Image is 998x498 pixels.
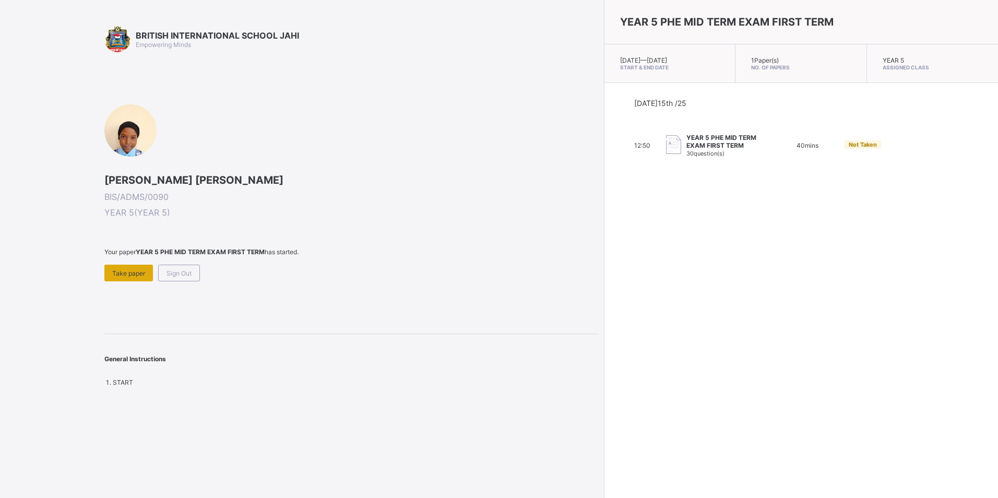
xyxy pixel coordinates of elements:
[751,64,850,70] span: No. of Papers
[883,56,904,64] span: YEAR 5
[620,56,667,64] span: [DATE] — [DATE]
[883,64,982,70] span: Assigned Class
[686,134,765,149] span: YEAR 5 PHE MID TERM EXAM FIRST TERM
[849,141,877,148] span: Not Taken
[104,355,166,363] span: General Instructions
[686,150,724,157] span: 30 question(s)
[634,99,686,108] span: [DATE] 15th /25
[136,30,299,41] span: BRITISH INTERNATIONAL SCHOOL JAHI
[104,192,599,202] span: BIS/ADMS/0090
[797,141,818,149] span: 40 mins
[136,41,191,49] span: Empowering Minds
[104,174,599,186] span: [PERSON_NAME] [PERSON_NAME]
[104,207,599,218] span: YEAR 5 ( YEAR 5 )
[751,56,779,64] span: 1 Paper(s)
[136,248,265,256] b: YEAR 5 PHE MID TERM EXAM FIRST TERM
[634,141,650,149] span: 12:50
[620,64,719,70] span: Start & End Date
[620,16,834,28] span: YEAR 5 PHE MID TERM EXAM FIRST TERM
[167,269,192,277] span: Sign Out
[113,378,133,386] span: START
[666,135,681,155] img: take_paper.cd97e1aca70de81545fe8e300f84619e.svg
[112,269,145,277] span: Take paper
[104,248,599,256] span: Your paper has started.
